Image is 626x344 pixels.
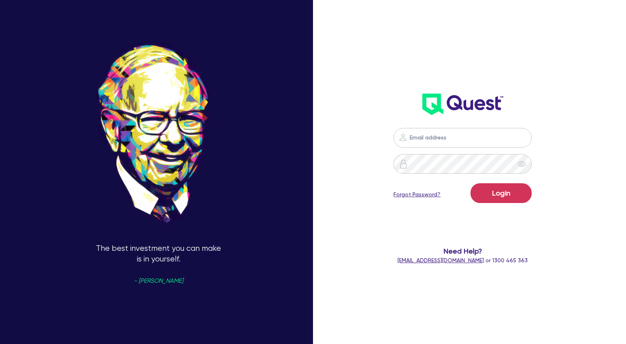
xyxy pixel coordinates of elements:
span: eye [518,160,526,168]
a: [EMAIL_ADDRESS][DOMAIN_NAME] [397,257,484,263]
span: or 1300 465 363 [397,257,528,263]
img: icon-password [398,133,408,142]
img: wH2k97JdezQIQAAAABJRU5ErkJggg== [422,94,503,115]
a: Forgot Password? [394,190,440,199]
img: icon-password [399,159,408,169]
span: - [PERSON_NAME] [134,278,183,284]
button: Login [470,183,532,203]
input: Email address [394,128,532,148]
span: Need Help? [381,246,544,256]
